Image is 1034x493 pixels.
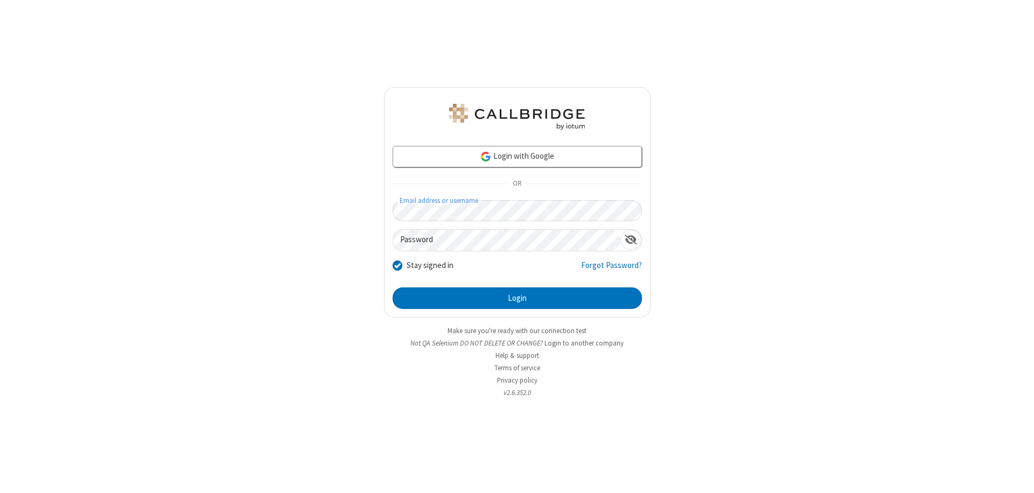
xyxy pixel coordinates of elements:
span: OR [508,177,526,192]
input: Password [393,230,620,251]
label: Stay signed in [407,259,453,272]
div: Show password [620,230,641,250]
img: google-icon.png [480,151,492,163]
li: v2.6.352.0 [384,388,651,398]
li: Not QA Selenium DO NOT DELETE OR CHANGE? [384,338,651,348]
a: Login with Google [393,146,642,167]
button: Login [393,287,642,309]
a: Terms of service [494,363,540,372]
a: Forgot Password? [581,259,642,280]
a: Privacy policy [497,376,537,385]
button: Login to another company [544,338,624,348]
img: QA Selenium DO NOT DELETE OR CHANGE [447,104,587,130]
a: Make sure you're ready with our connection test [448,326,586,335]
a: Help & support [495,351,539,360]
input: Email address or username [393,200,642,221]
